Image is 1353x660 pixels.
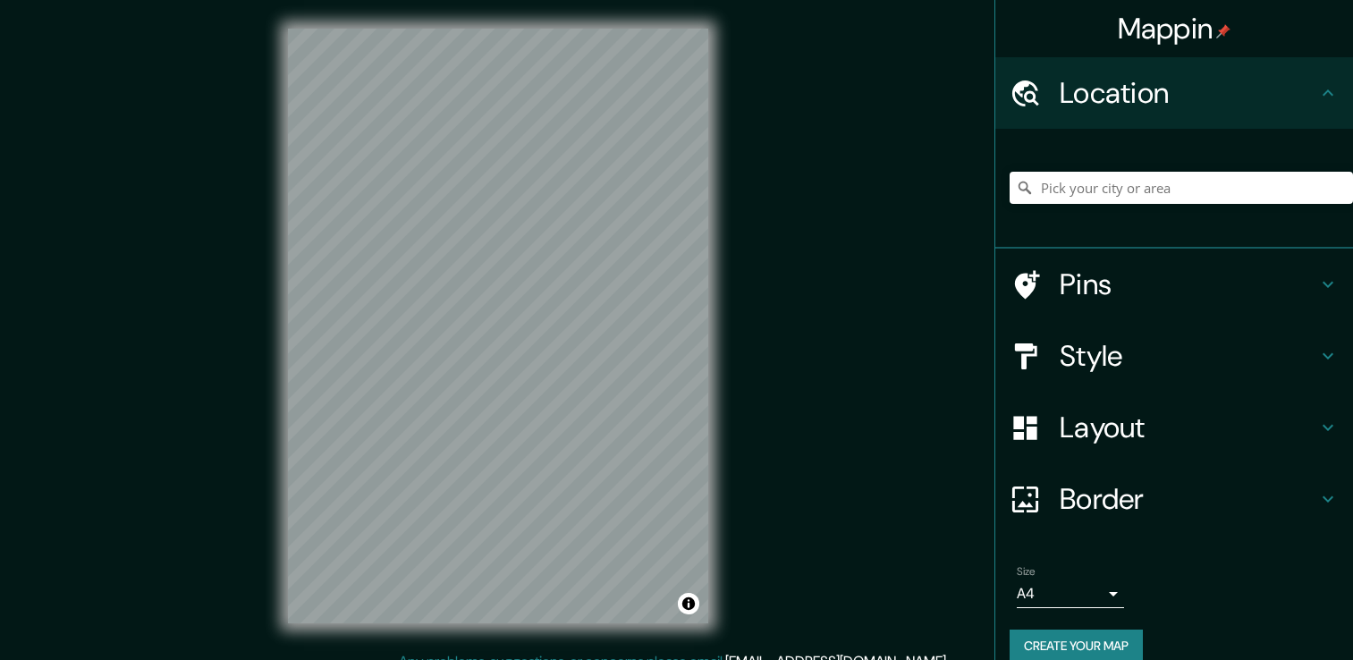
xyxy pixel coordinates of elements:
[995,249,1353,320] div: Pins
[1216,24,1230,38] img: pin-icon.png
[1118,11,1231,47] h4: Mappin
[1010,172,1353,204] input: Pick your city or area
[995,463,1353,535] div: Border
[1017,580,1124,608] div: A4
[1060,75,1317,111] h4: Location
[288,29,708,623] canvas: Map
[1060,338,1317,374] h4: Style
[995,320,1353,392] div: Style
[678,593,699,614] button: Toggle attribution
[1017,564,1036,580] label: Size
[1060,410,1317,445] h4: Layout
[995,57,1353,129] div: Location
[1060,267,1317,302] h4: Pins
[1060,481,1317,517] h4: Border
[995,392,1353,463] div: Layout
